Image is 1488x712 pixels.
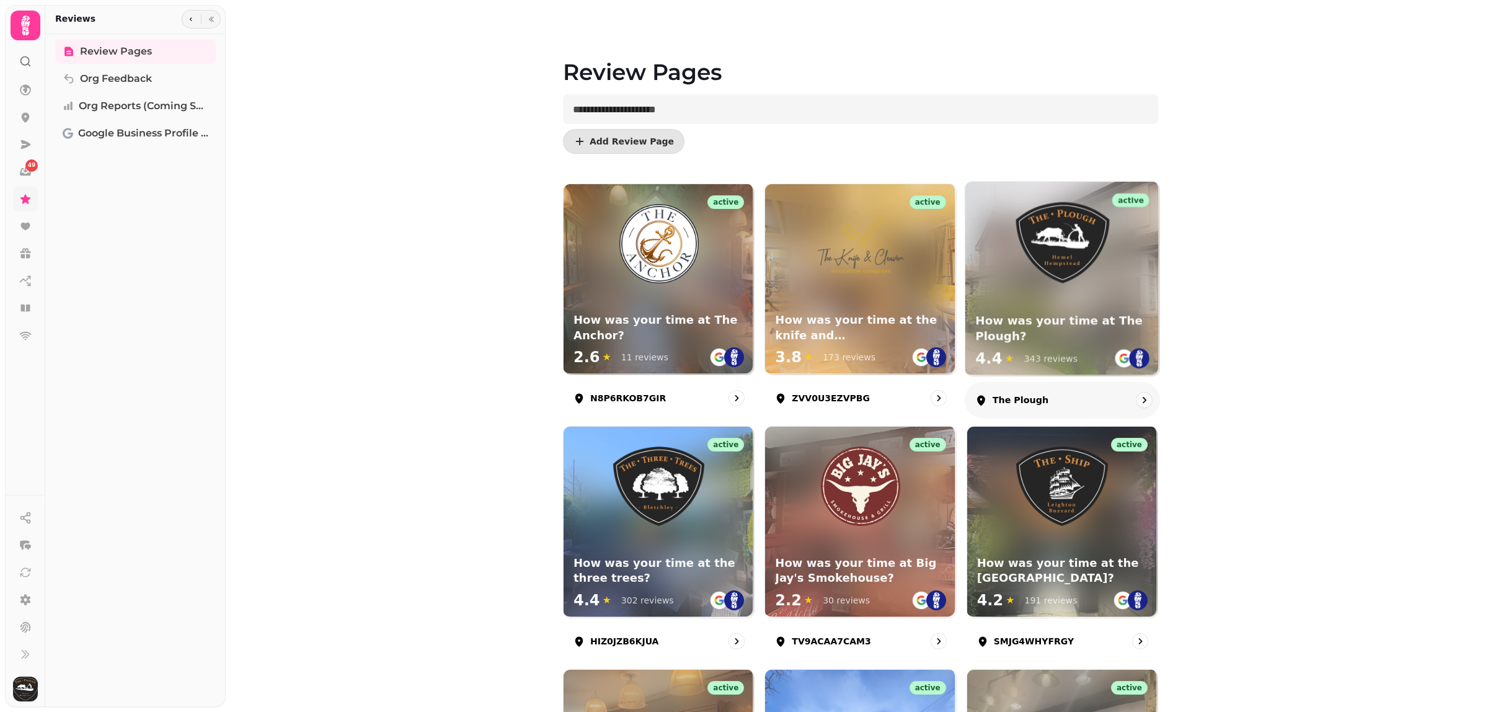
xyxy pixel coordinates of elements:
[1016,202,1109,283] img: How was your time at The Plough?
[932,635,945,647] svg: go to
[775,313,945,344] h3: How was your time at the knife and [PERSON_NAME]?
[707,438,744,452] div: active
[967,426,1158,659] a: SMJG4WHYFRGYactiveHow was your time at the Ship Inn?How was your time at the [GEOGRAPHIC_DATA]?4....
[1112,194,1149,207] div: active
[1025,594,1078,607] div: 191 reviews
[13,677,38,701] img: User avatar
[709,590,729,610] img: go-emblem@2x.png
[707,681,744,695] div: active
[977,556,1148,587] h3: How was your time at the [GEOGRAPHIC_DATA]?
[1129,349,1149,369] img: st.png
[724,347,744,367] img: st.png
[1024,352,1077,365] div: 343 reviews
[730,635,743,647] svg: go to
[621,351,668,363] div: 11 reviews
[815,204,905,283] img: How was your time at the knife and cleaver?
[764,184,956,416] a: ZVV0U3EZVPBGactiveHow was your time at the knife and cleaver?How was your time at the knife and [...
[619,204,699,283] img: How was your time at The Anchor?
[563,129,684,154] button: Add Review Page
[590,137,674,146] span: Add Review Page
[621,594,674,607] div: 302 reviews
[926,590,946,610] img: st.png
[1128,590,1148,610] img: st.png
[724,590,744,610] img: st.png
[1138,394,1150,406] svg: go to
[992,394,1048,406] p: The Plough
[573,590,600,610] span: 4.4
[911,590,931,610] img: go-emblem@2x.png
[804,593,813,608] span: ★
[603,350,611,365] span: ★
[55,39,216,64] a: Review Pages
[823,351,875,363] div: 173 reviews
[563,426,755,659] a: HIZ0JZB6KJUAactiveHow was your time at the three trees?How was your time at the three trees?4.4★3...
[55,94,216,118] a: Org Reports (coming soon)
[1006,593,1014,608] span: ★
[563,184,755,416] a: N8P6RKOB7GIRactiveHow was your time at The Anchor?How was your time at The Anchor?2.6★11 reviewsN...
[79,99,208,113] span: Org Reports (coming soon)
[792,392,870,404] p: ZVV0U3EZVPBG
[573,347,600,367] span: 2.6
[78,126,208,141] span: Google Business Profile (Beta)
[975,313,1149,344] h3: How was your time at The Plough?
[977,590,1004,610] span: 4.2
[792,635,870,647] p: TV9ACAA7CAM3
[1016,447,1108,526] img: How was your time at the Ship Inn?
[910,681,946,695] div: active
[821,447,900,526] img: How was your time at Big Jay's Smokehouse?
[590,392,666,404] p: N8P6RKOB7GIR
[613,447,704,526] img: How was your time at the three trees?
[975,349,1002,369] span: 4.4
[823,594,870,607] div: 30 reviews
[926,347,946,367] img: st.png
[709,347,729,367] img: go-emblem@2x.png
[1004,351,1014,366] span: ★
[80,44,152,59] span: Review Pages
[1111,438,1148,452] div: active
[730,392,743,404] svg: go to
[910,438,946,452] div: active
[55,66,216,91] a: Org Feedback
[563,30,1158,84] h1: Review Pages
[775,347,802,367] span: 3.8
[707,195,744,209] div: active
[573,556,744,587] h3: How was your time at the three trees?
[55,121,216,146] a: Google Business Profile (Beta)
[45,34,226,707] nav: Tabs
[994,635,1074,647] p: SMJG4WHYFRGY
[28,161,36,170] span: 49
[911,347,931,367] img: go-emblem@2x.png
[13,159,38,184] a: 49
[775,590,802,610] span: 2.2
[1134,635,1146,647] svg: go to
[764,426,956,659] a: TV9ACAA7CAM3activeHow was your time at Big Jay's Smokehouse?How was your time at Big Jay's Smokeh...
[775,556,945,587] h3: How was your time at Big Jay's Smokehouse?
[603,593,611,608] span: ★
[1113,590,1133,610] img: go-emblem@2x.png
[804,350,813,365] span: ★
[573,313,744,344] h3: How was your time at The Anchor?
[1114,349,1135,369] img: go-emblem@2x.png
[590,635,658,647] p: HIZ0JZB6KJUA
[80,71,152,86] span: Org Feedback
[55,12,95,25] h2: Reviews
[932,392,945,404] svg: go to
[910,195,946,209] div: active
[965,181,1161,419] a: The PloughactiveHow was your time at The Plough?How was your time at The Plough?4.4★343 reviewsTh...
[1111,681,1148,695] div: active
[11,677,40,701] button: User avatar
